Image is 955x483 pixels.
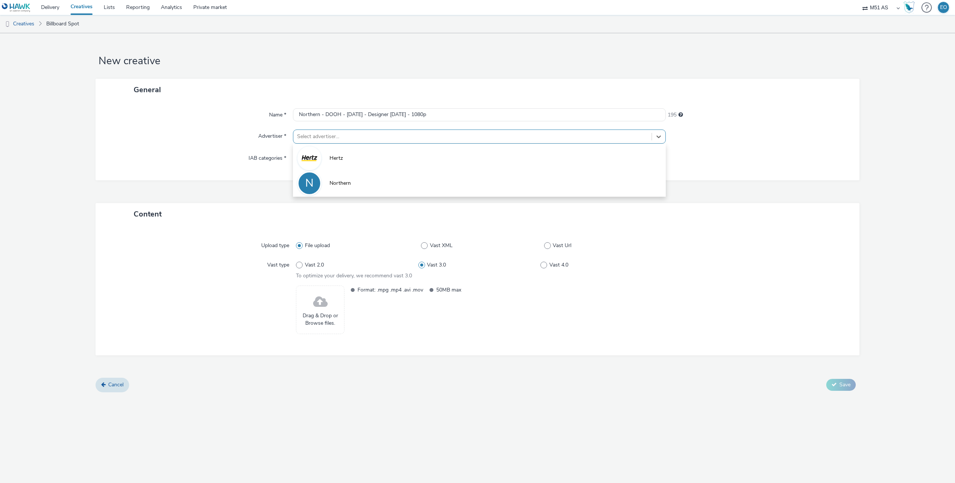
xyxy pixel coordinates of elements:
label: Upload type [258,239,292,249]
div: N [305,173,313,194]
h1: New creative [96,54,859,68]
label: Vast type [264,258,292,269]
span: Vast 2.0 [305,261,324,269]
span: To optimize your delivery, we recommend vast 3.0 [296,272,412,279]
span: Vast Url [553,242,571,249]
span: Northern [330,180,351,187]
span: 50MB max [436,286,502,294]
img: Hawk Academy [903,1,915,13]
div: EO [940,2,947,13]
a: Cancel [96,378,129,392]
label: Name * [266,108,289,119]
span: Vast 4.0 [549,261,568,269]
a: Hawk Academy [903,1,918,13]
img: undefined Logo [2,3,31,12]
span: Save [839,381,851,388]
div: Maximum 255 characters [678,111,683,119]
span: Cancel [108,381,124,388]
span: 195 [668,111,677,119]
img: Hertz [299,147,320,169]
span: Vast XML [430,242,453,249]
input: Name [293,108,666,121]
span: Hertz [330,155,343,162]
a: Billboard Spot [43,15,83,33]
label: Advertiser * [255,130,289,140]
span: File upload [305,242,330,249]
span: Format: .mpg .mp4 .avi .mov [358,286,423,294]
label: IAB categories * [246,152,289,162]
span: Vast 3.0 [427,261,446,269]
span: Content [134,209,162,219]
button: Save [826,379,856,391]
img: dooh [4,21,11,28]
span: General [134,85,161,95]
span: Drag & Drop or Browse files. [300,312,340,327]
